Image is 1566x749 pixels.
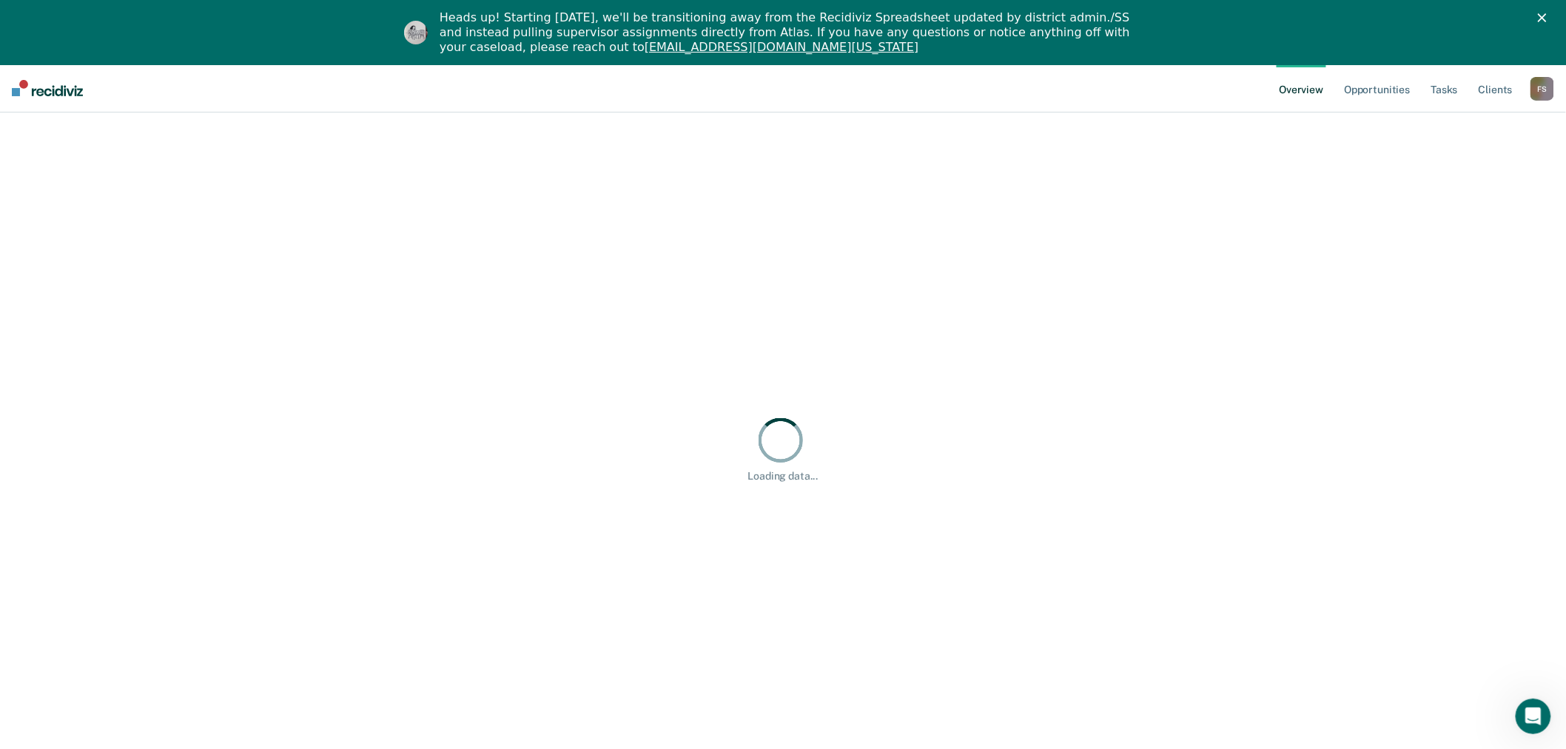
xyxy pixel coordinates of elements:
[1341,64,1413,112] a: Opportunities
[1277,64,1327,112] a: Overview
[404,21,428,44] img: Profile image for Kim
[748,470,819,483] div: Loading data...
[645,40,918,54] a: [EMAIL_ADDRESS][DOMAIN_NAME][US_STATE]
[440,10,1138,55] div: Heads up! Starting [DATE], we'll be transitioning away from the Recidiviz Spreadsheet updated by ...
[1476,64,1516,112] a: Clients
[1516,699,1551,734] iframe: Intercom live chat
[1530,77,1554,101] div: F S
[1538,13,1553,22] div: Close
[12,80,83,96] img: Recidiviz
[1428,64,1461,112] a: Tasks
[1530,77,1554,101] button: FS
